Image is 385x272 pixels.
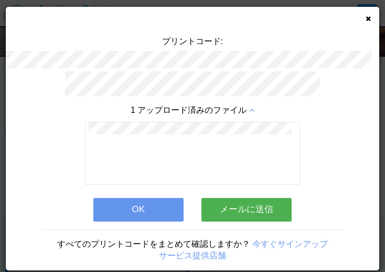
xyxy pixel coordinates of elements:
[159,251,226,260] a: サービス提供店舗
[252,239,328,248] a: 今すぐサインアップ
[57,239,250,248] span: すべてのプリントコードをまとめて確認しますか？
[131,106,247,114] span: 1 アップロード済みのファイル
[93,198,184,221] button: OK
[201,198,292,221] button: メールに送信
[162,37,223,46] span: プリントコード:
